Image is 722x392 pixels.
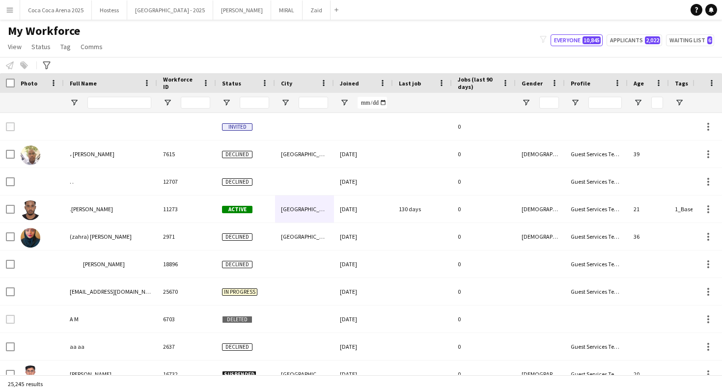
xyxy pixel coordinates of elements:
div: Guest Services Team [565,223,628,250]
span: In progress [222,288,257,296]
img: ، mohammed Hassan [21,145,40,165]
div: [DATE] [334,140,393,168]
span: Declined [222,151,252,158]
span: [EMAIL_ADDRESS][DOMAIN_NAME] [PERSON_NAME] [70,288,201,295]
button: Zaid [303,0,331,20]
span: Age [634,80,644,87]
div: 36 [628,223,669,250]
div: [GEOGRAPHIC_DATA] [275,140,334,168]
span: Jobs (last 90 days) [458,76,498,90]
div: 0 [452,196,516,223]
span: Profile [571,80,590,87]
span: 6 [707,36,712,44]
div: Guest Services Team [565,168,628,195]
span: ، [PERSON_NAME] [70,150,114,158]
button: Hostess [92,0,127,20]
span: Declined [222,178,252,186]
span: Invited [222,123,252,131]
button: Open Filter Menu [222,98,231,107]
button: Open Filter Menu [281,98,290,107]
div: [GEOGRAPHIC_DATA] [275,196,334,223]
span: .[PERSON_NAME] [70,205,113,213]
div: 2637 [157,333,216,360]
span: 10,845 [583,36,601,44]
button: Waiting list6 [666,34,714,46]
a: Tag [56,40,75,53]
div: [DATE] [334,361,393,388]
div: 0 [452,168,516,195]
img: (zahra) Amrita Budhrani [21,228,40,248]
button: Open Filter Menu [522,98,530,107]
span: City [281,80,292,87]
span: Suspended [222,371,256,378]
span: Workforce ID [163,76,198,90]
div: [DATE] [334,333,393,360]
input: Joined Filter Input [358,97,387,109]
input: Age Filter Input [651,97,663,109]
div: Guest Services Team [565,196,628,223]
span: Status [31,42,51,51]
div: 0 [452,113,516,140]
div: [GEOGRAPHIC_DATA] [275,223,334,250]
div: Guest Services Team [565,361,628,388]
div: [DATE] [334,306,393,333]
span: Gender [522,80,543,87]
button: Applicants2,022 [607,34,662,46]
span: Declined [222,261,252,268]
div: [DATE] [334,223,393,250]
span: 2,022 [645,36,660,44]
span: A M [70,315,79,323]
span: . . [70,178,74,185]
input: Gender Filter Input [539,97,559,109]
button: Open Filter Menu [675,98,684,107]
img: .mubarak Ali [21,200,40,220]
button: Open Filter Menu [571,98,580,107]
div: [GEOGRAPHIC_DATA] [275,361,334,388]
span: (zahra) [PERSON_NAME] [70,233,132,240]
div: 6703 [157,306,216,333]
div: 0 [452,140,516,168]
div: 0 [452,361,516,388]
button: Open Filter Menu [70,98,79,107]
div: 39 [628,140,669,168]
div: [DEMOGRAPHIC_DATA] [516,361,565,388]
button: Open Filter Menu [163,98,172,107]
span: Status [222,80,241,87]
span: Comms [81,42,103,51]
button: Coca Coca Arena 2025 [20,0,92,20]
span: Photo [21,80,37,87]
span: [PERSON_NAME] [70,370,111,378]
div: 0 [452,251,516,278]
img: Aaban Hussain [21,365,40,385]
div: [DATE] [334,251,393,278]
button: MIRAL [271,0,303,20]
div: 130 days [393,196,452,223]
input: Row Selection is disabled for this row (unchecked) [6,315,15,324]
span: ⠀⠀⠀[PERSON_NAME] [70,260,125,268]
a: Status [28,40,55,53]
div: 11273 [157,196,216,223]
div: 25670 [157,278,216,305]
div: Guest Services Team [565,333,628,360]
div: 0 [452,278,516,305]
button: [PERSON_NAME] [213,0,271,20]
button: Open Filter Menu [634,98,642,107]
input: Status Filter Input [240,97,269,109]
input: Workforce ID Filter Input [181,97,210,109]
div: 7615 [157,140,216,168]
div: 0 [452,306,516,333]
span: Full Name [70,80,97,87]
input: Row Selection is disabled for this row (unchecked) [6,122,15,131]
div: 12707 [157,168,216,195]
div: [DEMOGRAPHIC_DATA] [516,223,565,250]
span: Declined [222,343,252,351]
button: [GEOGRAPHIC_DATA] - 2025 [127,0,213,20]
div: Guest Services Team [565,140,628,168]
button: Everyone10,845 [551,34,603,46]
div: 2971 [157,223,216,250]
div: 16732 [157,361,216,388]
input: Profile Filter Input [588,97,622,109]
a: View [4,40,26,53]
span: My Workforce [8,24,80,38]
a: Comms [77,40,107,53]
